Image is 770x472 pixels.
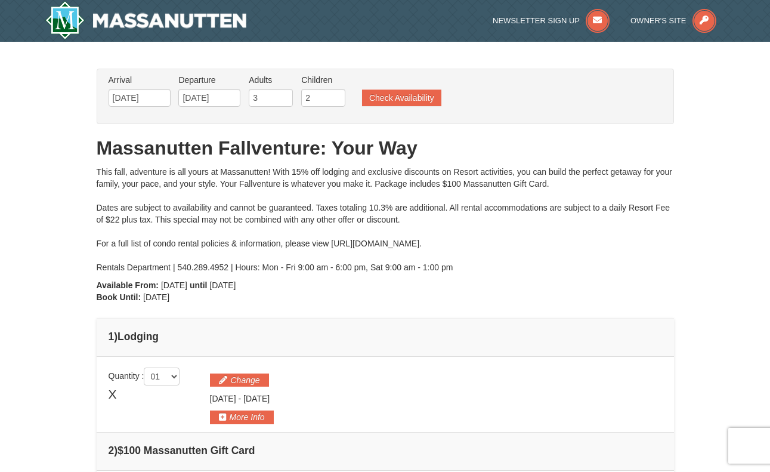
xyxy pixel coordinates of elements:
span: [DATE] [209,280,236,290]
span: ) [114,331,117,343]
strong: until [190,280,208,290]
a: Massanutten Resort [45,1,247,39]
button: Change [210,374,269,387]
label: Arrival [109,74,171,86]
h1: Massanutten Fallventure: Your Way [97,136,674,160]
strong: Book Until: [97,292,141,302]
a: Owner's Site [630,16,716,25]
button: More Info [210,411,274,424]
a: Newsletter Sign Up [493,16,610,25]
span: Newsletter Sign Up [493,16,580,25]
button: Check Availability [362,90,441,106]
span: - [238,394,241,403]
label: Departure [178,74,240,86]
span: ) [114,445,117,456]
span: [DATE] [161,280,187,290]
div: This fall, adventure is all yours at Massanutten! With 15% off lodging and exclusive discounts on... [97,166,674,273]
span: X [109,385,117,403]
h4: 1 Lodging [109,331,662,343]
span: [DATE] [143,292,169,302]
img: Massanutten Resort Logo [45,1,247,39]
span: [DATE] [210,394,236,403]
span: [DATE] [243,394,270,403]
label: Adults [249,74,293,86]
strong: Available From: [97,280,159,290]
label: Children [301,74,345,86]
span: Quantity : [109,371,180,381]
span: Owner's Site [630,16,686,25]
h4: 2 $100 Massanutten Gift Card [109,445,662,456]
